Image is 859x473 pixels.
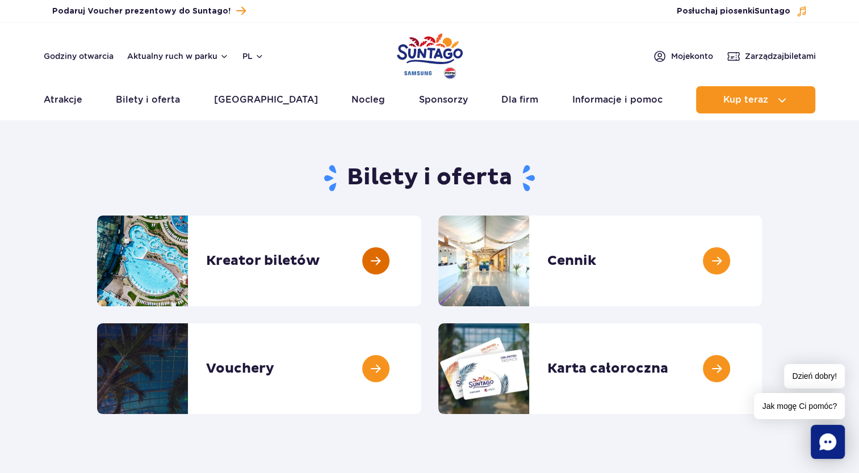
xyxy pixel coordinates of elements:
a: [GEOGRAPHIC_DATA] [214,86,318,113]
a: Dla firm [501,86,538,113]
a: Informacje i pomoc [572,86,663,113]
button: Aktualny ruch w parku [127,52,229,61]
div: Chat [811,425,845,459]
a: Nocleg [351,86,385,113]
span: Kup teraz [723,95,768,105]
button: Posłuchaj piosenkiSuntago [677,6,807,17]
a: Godziny otwarcia [44,50,114,62]
span: Dzień dobry! [784,364,845,388]
span: Zarządzaj biletami [745,50,816,62]
a: Park of Poland [397,28,463,81]
a: Bilety i oferta [116,86,180,113]
span: Posłuchaj piosenki [677,6,790,17]
a: Podaruj Voucher prezentowy do Suntago! [52,3,246,19]
a: Zarządzajbiletami [727,49,816,63]
button: pl [242,50,264,62]
span: Suntago [755,7,790,15]
span: Moje konto [671,50,713,62]
span: Jak mogę Ci pomóc? [754,393,845,419]
h1: Bilety i oferta [97,163,762,193]
button: Kup teraz [696,86,815,113]
a: Sponsorzy [419,86,468,113]
a: Mojekonto [653,49,713,63]
a: Atrakcje [44,86,82,113]
span: Podaruj Voucher prezentowy do Suntago! [52,6,231,17]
